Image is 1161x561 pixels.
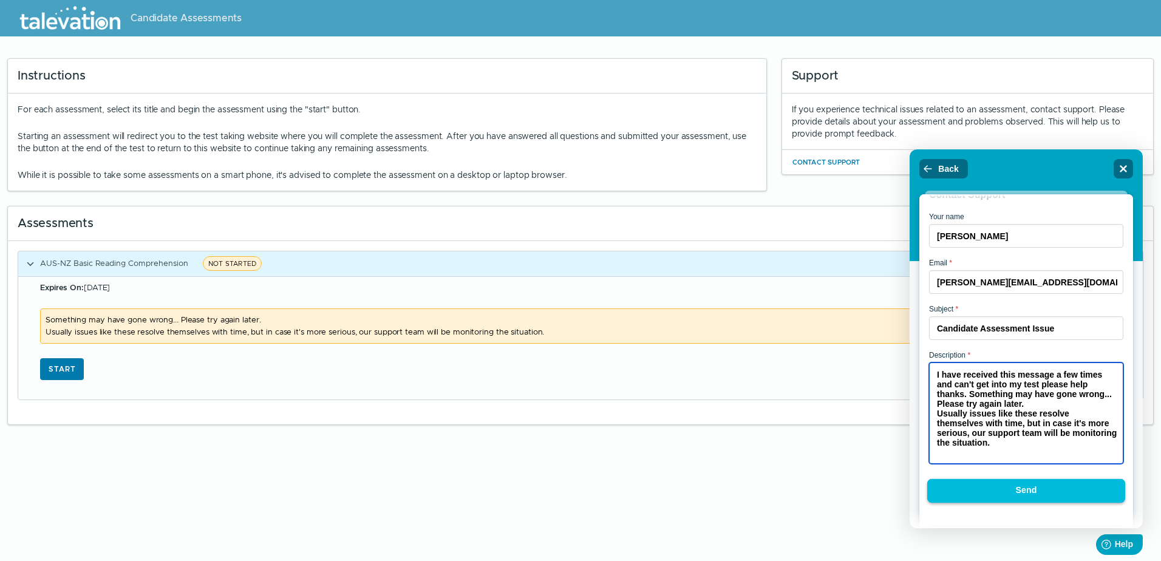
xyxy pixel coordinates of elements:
p: While it is possible to take some assessments on a smart phone, it's advised to complete the asse... [18,169,757,181]
span: Candidate Assessments [131,11,242,25]
div: AUS-NZ Basic Reading ComprehensionNOT STARTED [18,276,1143,400]
span: [DATE] [40,282,110,293]
div: Assessments [8,206,1153,241]
p: Starting an assessment will redirect you to the test taking website where you will complete the a... [18,130,757,154]
button: Start [40,358,84,380]
span: Something may have gone wrong... Please try again later. Usually issues like these resolve themse... [46,314,1108,338]
button: Contact Support [792,155,861,169]
div: For each assessment, select its title and begin the assessment using the "start" button. [18,103,757,181]
span: NOT STARTED [203,256,262,271]
button: AUS-NZ Basic Reading ComprehensionNOT STARTED [18,251,1143,276]
div: Instructions [8,59,766,93]
div: If you experience technical issues related to an assessment, contact support. Please provide deta... [792,103,1143,140]
div: Support [782,59,1153,93]
b: Expires On: [40,282,84,293]
iframe: Help widget [910,149,1143,528]
span: AUS-NZ Basic Reading Comprehension [40,258,188,268]
img: Talevation_Logo_Transparent_white.png [15,3,126,33]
